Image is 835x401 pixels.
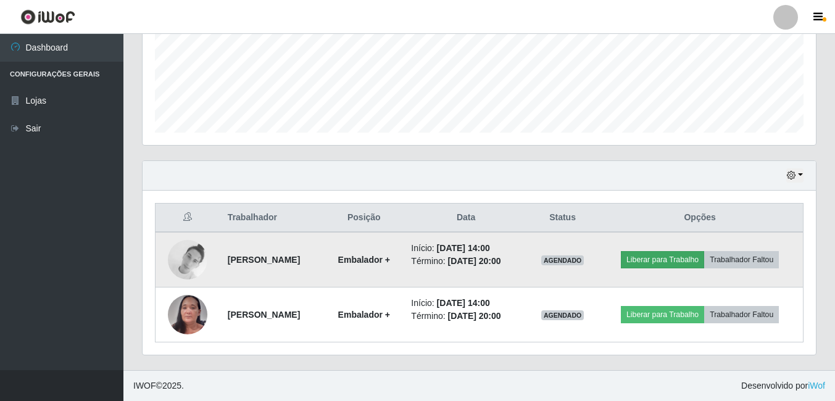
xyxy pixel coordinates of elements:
img: CoreUI Logo [20,9,75,25]
th: Data [404,204,528,233]
strong: Embalador + [338,310,390,320]
time: [DATE] 14:00 [437,298,490,308]
a: iWof [808,381,825,391]
img: 1709948843689.jpeg [168,272,207,358]
span: AGENDADO [541,310,584,320]
th: Trabalhador [220,204,324,233]
button: Liberar para Trabalho [621,251,704,268]
strong: [PERSON_NAME] [228,310,300,320]
li: Início: [411,242,520,255]
li: Término: [411,255,520,268]
time: [DATE] 20:00 [447,311,501,321]
th: Opções [597,204,803,233]
span: Desenvolvido por [741,379,825,392]
span: IWOF [133,381,156,391]
time: [DATE] 20:00 [447,256,501,266]
th: Posição [324,204,404,233]
span: AGENDADO [541,255,584,265]
li: Término: [411,310,520,323]
th: Status [528,204,597,233]
li: Início: [411,297,520,310]
strong: Embalador + [338,255,390,265]
strong: [PERSON_NAME] [228,255,300,265]
img: 1730297824341.jpeg [168,240,207,279]
button: Trabalhador Faltou [704,251,779,268]
button: Trabalhador Faltou [704,306,779,323]
span: © 2025 . [133,379,184,392]
time: [DATE] 14:00 [437,243,490,253]
button: Liberar para Trabalho [621,306,704,323]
